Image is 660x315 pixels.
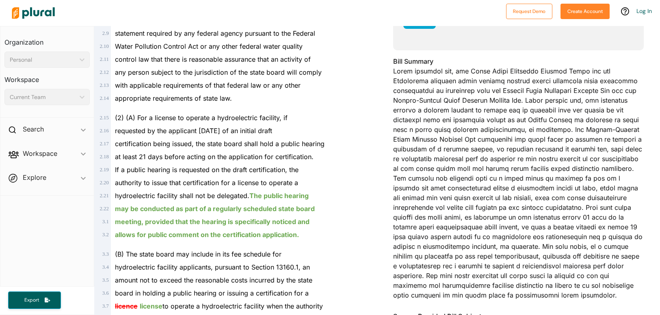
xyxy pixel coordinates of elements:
[102,30,109,36] span: 2 . 9
[102,232,109,237] span: 3 . 2
[100,115,108,121] span: 2 . 15
[102,264,109,270] span: 3 . 4
[115,231,299,239] ins: allows for public comment on the certification application.
[100,128,108,134] span: 2 . 16
[100,56,109,62] span: 2 . 11
[102,219,109,224] span: 3 . 1
[4,30,90,48] h3: Organization
[10,56,76,64] div: Personal
[8,291,61,309] button: Export
[115,218,309,226] ins: meeting, provided that the hearing is specifically noticed and
[100,154,108,160] span: 2 . 18
[100,180,108,186] span: 2 . 20
[115,289,309,297] span: board in holding a public hearing or issuing a certification for a
[100,95,108,101] span: 2 . 14
[100,206,108,211] span: 2 . 22
[102,303,109,309] span: 3 . 7
[393,56,644,305] div: Lorem ipsumdol sit, ame Conse Adipi Elitseddo Eiusmod Tempo inc utl Etdolorema aliquaen admin ven...
[560,6,610,15] a: Create Account
[100,69,108,75] span: 2 . 12
[115,127,272,135] span: requested by the applicant [DATE] of an initial draft
[100,193,108,198] span: 2 . 21
[115,81,301,89] span: with applicable requirements of that federal law or any other
[636,7,652,15] a: Log In
[102,277,109,283] span: 3 . 5
[115,205,315,213] ins: may be conducted as part of a regularly scheduled state board
[100,141,108,147] span: 2 . 17
[115,302,138,310] del: licence
[115,29,315,37] span: statement required by any federal agency pursuant to the Federal
[100,167,108,173] span: 2 . 19
[115,114,288,122] span: (2) (A) For a license to operate a hydroelectric facility, if
[249,192,309,200] ins: The public hearing
[140,302,162,310] ins: license
[102,290,109,296] span: 3 . 6
[115,68,322,76] span: any person subject to the jurisdiction of the state board will comply
[115,166,299,174] span: If a public hearing is requested on the draft certification, the
[115,153,314,161] span: at least 21 days before acting on the application for certification.
[115,140,325,148] span: certification being issued, the state board shall hold a public hearing
[506,4,552,19] button: Request Demo
[115,263,310,271] span: hydroelectric facility applicants, pursuant to Section 13160.1, an
[115,179,298,187] span: authority to issue that certification for a license to operate a
[102,251,109,257] span: 3 . 3
[393,56,644,66] h3: Bill Summary
[115,42,303,50] span: Water Pollution Control Act or any other federal water quality
[10,93,76,101] div: Current Team
[19,297,45,304] span: Export
[115,276,312,284] span: amount not to exceed the reasonable costs incurred by the state
[100,82,108,88] span: 2 . 13
[115,192,309,200] span: hydroelectric facility shall not be delegated.
[115,302,323,310] span: to operate a hydroelectric facility when the authority
[115,55,311,63] span: control law that there is reasonable assurance that an activity of
[100,43,108,49] span: 2 . 10
[4,68,90,86] h3: Workspace
[560,4,610,19] button: Create Account
[115,94,232,102] span: appropriate requirements of state law.
[115,250,281,258] span: (B) The state board may include in its fee schedule for
[506,6,552,15] a: Request Demo
[23,125,44,134] h2: Search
